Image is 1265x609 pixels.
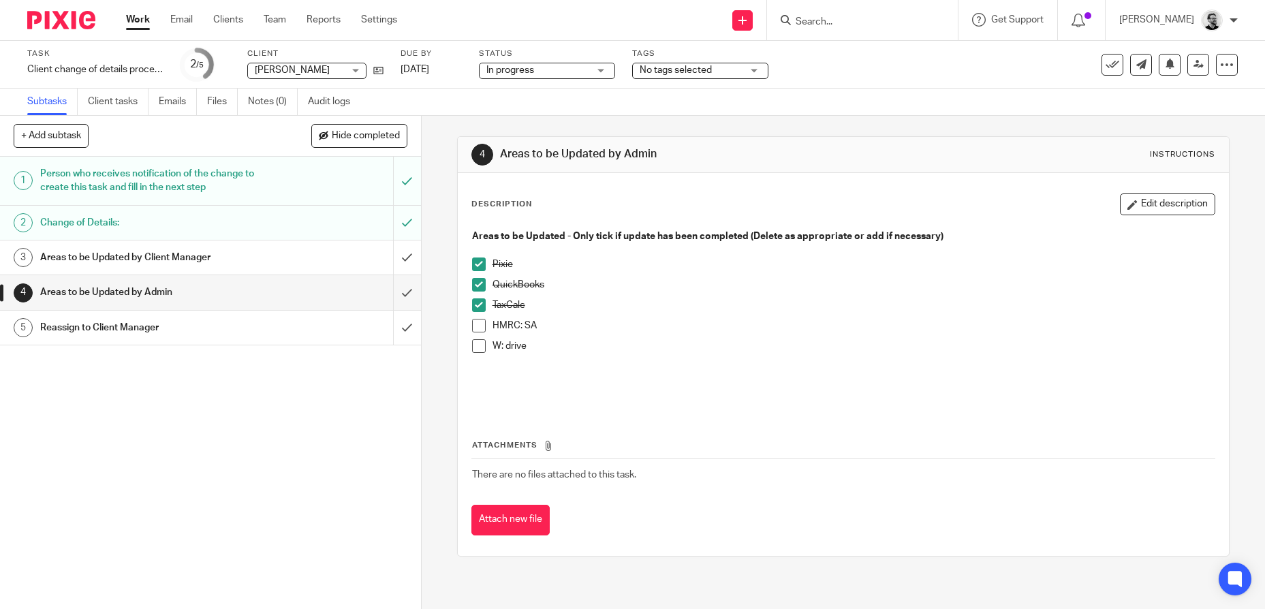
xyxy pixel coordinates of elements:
span: [DATE] [401,65,429,74]
div: 4 [471,144,493,166]
label: Tags [632,48,768,59]
p: TaxCalc [493,298,1215,312]
div: 1 [14,171,33,190]
span: [PERSON_NAME] [255,65,330,75]
span: Get Support [991,15,1044,25]
a: Email [170,13,193,27]
p: [PERSON_NAME] [1119,13,1194,27]
div: Client change of details process [27,63,163,76]
p: W: drive [493,339,1215,353]
div: 4 [14,283,33,302]
label: Due by [401,48,462,59]
a: Emails [159,89,197,115]
div: 5 [14,318,33,337]
a: Clients [213,13,243,27]
button: Edit description [1120,193,1215,215]
button: Attach new file [471,505,550,535]
a: Reports [307,13,341,27]
a: Work [126,13,150,27]
img: Pixie [27,11,95,29]
span: Hide completed [332,131,400,142]
a: Settings [361,13,397,27]
strong: Areas to be Updated - Only tick if update has been completed (Delete as appropriate or add if nec... [472,232,943,241]
div: 3 [14,248,33,267]
p: Pixie [493,257,1215,271]
label: Task [27,48,163,59]
a: Subtasks [27,89,78,115]
a: Audit logs [308,89,360,115]
button: Hide completed [311,124,407,147]
a: Files [207,89,238,115]
span: There are no files attached to this task. [472,470,636,480]
a: Client tasks [88,89,149,115]
h1: Person who receives notification of the change to create this task and fill in the next step [40,163,266,198]
img: Jack_2025.jpg [1201,10,1223,31]
button: + Add subtask [14,124,89,147]
div: Instructions [1150,149,1215,160]
span: No tags selected [640,65,712,75]
a: Team [264,13,286,27]
h1: Areas to be Updated by Admin [500,147,872,161]
p: Description [471,199,532,210]
h1: Reassign to Client Manager [40,317,266,338]
h1: Areas to be Updated by Admin [40,282,266,302]
h1: Areas to be Updated by Client Manager [40,247,266,268]
div: 2 [14,213,33,232]
a: Notes (0) [248,89,298,115]
h1: Change of Details: [40,213,266,233]
span: Attachments [472,441,537,449]
div: 2 [190,57,204,72]
span: In progress [486,65,534,75]
label: Status [479,48,615,59]
p: QuickBooks [493,278,1215,292]
label: Client [247,48,384,59]
input: Search [794,16,917,29]
p: HMRC: SA [493,319,1215,332]
small: /5 [196,61,204,69]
